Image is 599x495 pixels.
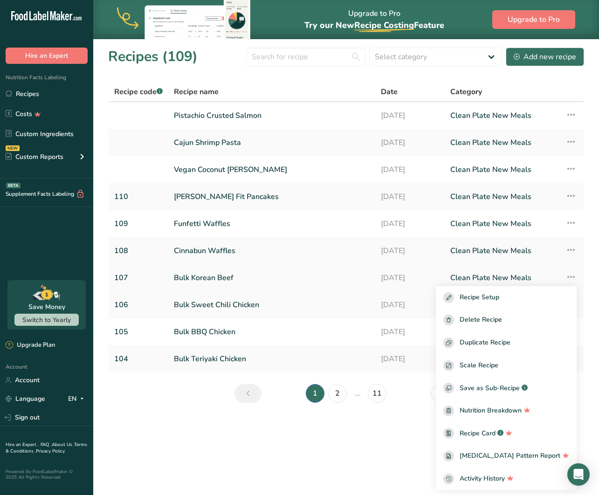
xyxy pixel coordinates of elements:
[436,354,577,377] button: Scale Recipe
[14,314,79,326] button: Switch to Yearly
[460,428,496,438] span: Recipe Card
[174,295,370,315] a: Bulk Sweet Chili Chicken
[114,268,163,288] a: 107
[114,87,163,97] span: Recipe code
[174,241,370,261] a: Cinnabun Waffles
[36,448,65,454] a: Privacy Policy
[450,86,482,97] span: Category
[6,391,45,407] a: Language
[68,393,88,405] div: EN
[436,331,577,354] button: Duplicate Recipe
[28,302,65,312] div: Save Money
[436,467,577,490] button: Activity History
[6,183,21,188] div: BETA
[450,187,554,206] a: Clean Plate New Meals
[381,349,439,369] a: [DATE]
[381,133,439,152] a: [DATE]
[381,268,439,288] a: [DATE]
[450,241,554,261] a: Clean Plate New Meals
[508,14,560,25] span: Upgrade to Pro
[234,384,262,403] a: Previous page
[460,451,560,461] span: [MEDICAL_DATA] Pattern Report
[381,106,439,125] a: [DATE]
[381,295,439,315] a: [DATE]
[174,160,370,179] a: Vegan Coconut [PERSON_NAME]
[450,214,554,234] a: Clean Plate New Meals
[52,441,74,448] a: About Us .
[174,268,370,288] a: Bulk Korean Beef
[6,48,88,64] button: Hire an Expert
[567,463,590,486] div: Open Intercom Messenger
[436,445,577,467] a: [MEDICAL_DATA] Pattern Report
[174,322,370,342] a: Bulk BBQ Chicken
[174,214,370,234] a: Funfetti Waffles
[450,133,554,152] a: Clean Plate New Meals
[6,469,88,480] div: Powered By FoodLabelMaker © 2025 All Rights Reserved
[460,292,499,303] span: Recipe Setup
[174,86,219,97] span: Recipe name
[492,10,575,29] button: Upgrade to Pro
[6,341,55,350] div: Upgrade Plan
[114,295,163,315] a: 106
[431,384,458,403] a: Next page
[436,286,577,309] button: Recipe Setup
[6,441,39,448] a: Hire an Expert .
[114,322,163,342] a: 105
[381,241,439,261] a: [DATE]
[381,187,439,206] a: [DATE]
[368,384,386,403] a: Page 11.
[108,46,198,67] h1: Recipes (109)
[381,160,439,179] a: [DATE]
[436,309,577,332] button: Delete Recipe
[114,187,163,206] a: 110
[328,384,347,403] a: Page 2.
[6,441,87,454] a: Terms & Conditions .
[174,349,370,369] a: Bulk Teriyaki Chicken
[436,422,577,445] a: Recipe Card
[114,349,163,369] a: 104
[450,160,554,179] a: Clean Plate New Meals
[450,106,554,125] a: Clean Plate New Meals
[246,48,365,66] input: Search for recipe
[304,0,444,39] div: Upgrade to Pro
[6,152,63,162] div: Custom Reports
[114,214,163,234] a: 109
[514,51,576,62] div: Add new recipe
[174,133,370,152] a: Cajun Shrimp Pasta
[354,20,414,31] span: Recipe Costing
[460,474,505,484] span: Activity History
[381,86,398,97] span: Date
[6,145,20,151] div: NEW
[436,399,577,422] a: Nutrition Breakdown
[381,214,439,234] a: [DATE]
[450,268,554,288] a: Clean Plate New Meals
[506,48,584,66] button: Add new recipe
[174,187,370,206] a: [PERSON_NAME] Fit Pancakes
[460,406,522,416] span: Nutrition Breakdown
[41,441,52,448] a: FAQ .
[381,322,439,342] a: [DATE]
[460,337,510,348] span: Duplicate Recipe
[460,383,520,393] span: Save as Sub-Recipe
[174,106,370,125] a: Pistachio Crusted Salmon
[460,315,502,325] span: Delete Recipe
[304,20,444,31] span: Try our New Feature
[114,241,163,261] a: 108
[22,316,71,324] span: Switch to Yearly
[460,360,498,371] span: Scale Recipe
[436,377,577,399] button: Save as Sub-Recipe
